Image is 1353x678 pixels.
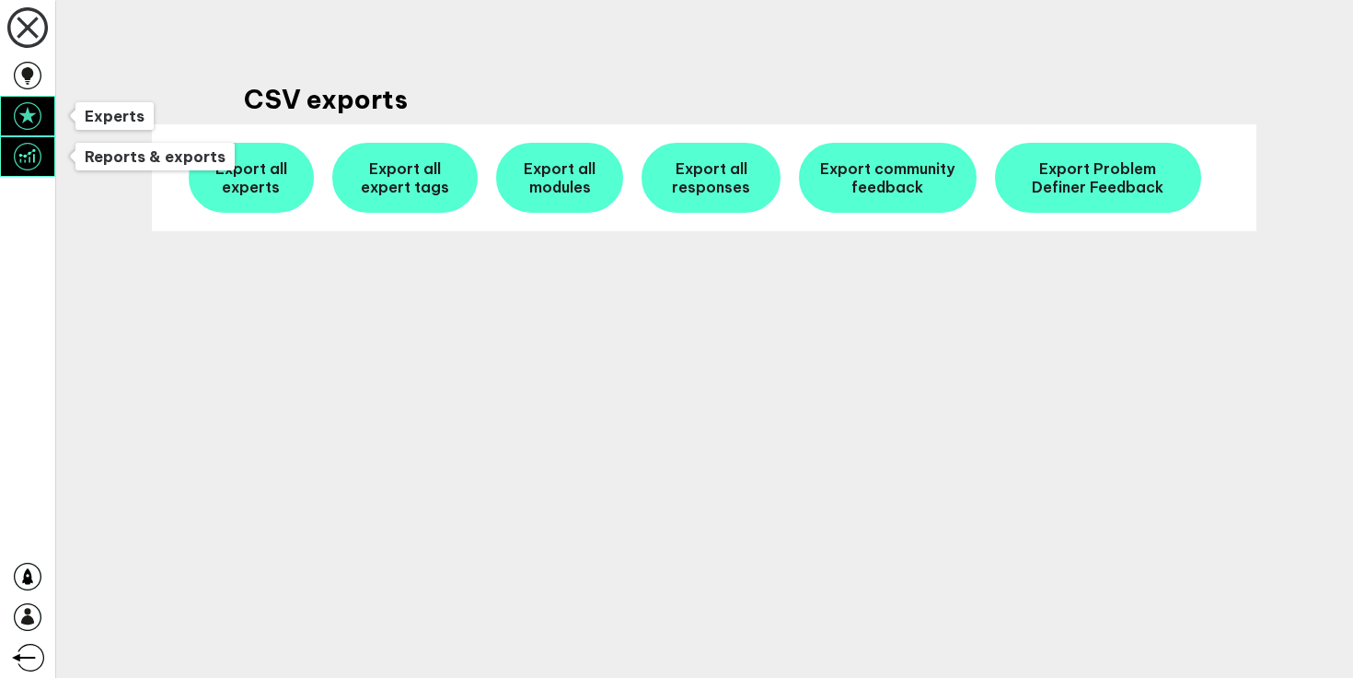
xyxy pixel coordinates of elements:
[361,159,449,196] span: Export all expert tags
[332,143,478,213] a: Export all expert tags
[799,143,977,213] a: Export community feedback
[672,159,750,196] span: Export all responses
[244,83,1164,115] div: CSV exports
[189,143,314,213] a: Export all experts
[995,143,1201,213] a: Export Problem Definer Feedback
[820,159,954,196] span: Export community feedback
[85,107,145,125] span: Experts
[85,147,225,166] span: Reports & exports
[642,143,781,213] a: Export all responses
[496,143,623,213] a: Export all modules
[1032,159,1163,196] span: Export Problem Definer Feedback
[215,159,287,196] span: Export all experts
[524,159,596,196] span: Export all modules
